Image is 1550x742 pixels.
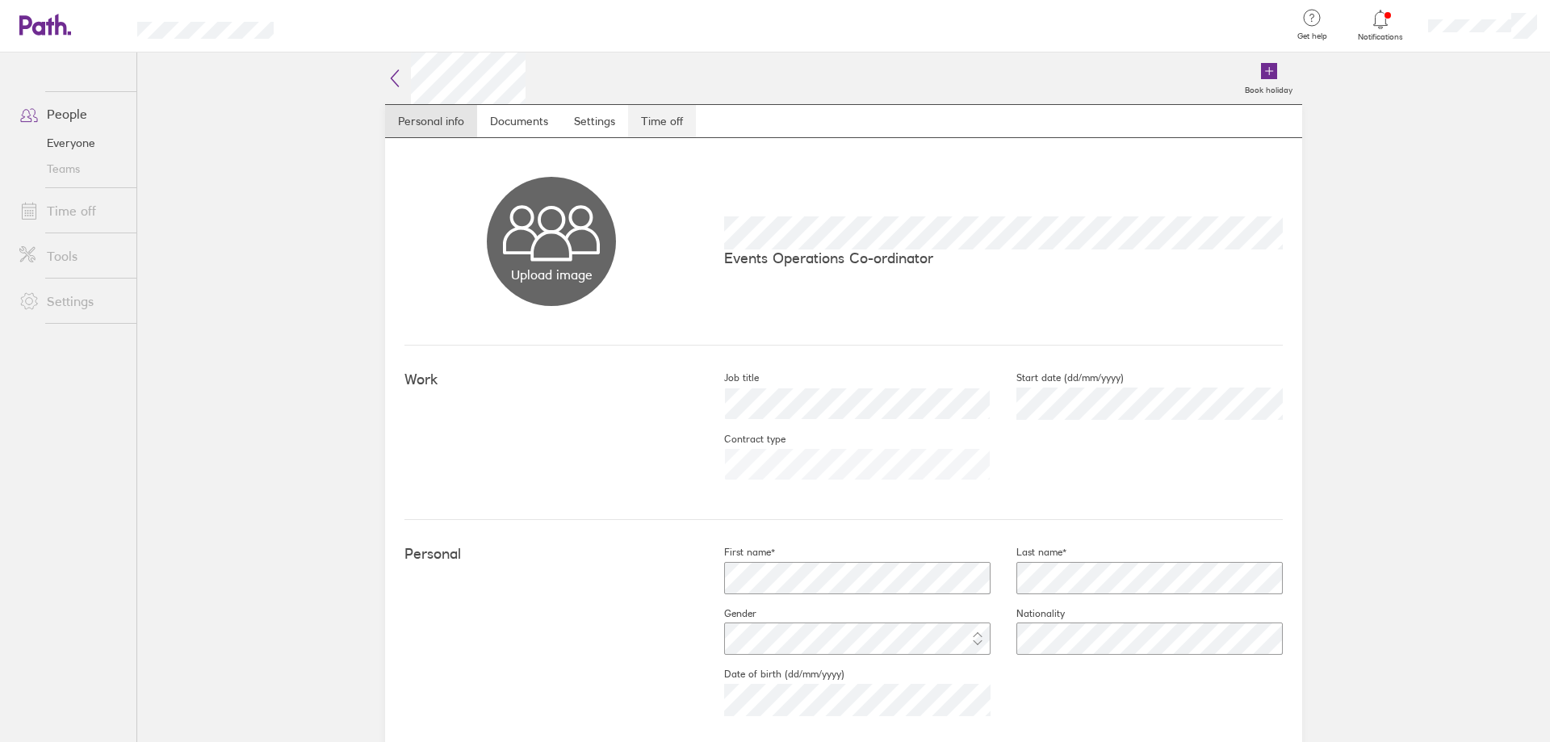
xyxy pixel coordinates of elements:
label: Job title [698,371,759,384]
a: Time off [628,105,696,137]
a: Notifications [1355,8,1407,42]
a: People [6,98,136,130]
label: Contract type [698,433,785,446]
h4: Personal [404,546,698,563]
a: Personal info [385,105,477,137]
label: Date of birth (dd/mm/yyyy) [698,668,844,681]
label: First name* [698,546,775,559]
a: Settings [6,285,136,317]
a: Time off [6,195,136,227]
a: Book holiday [1235,52,1302,104]
label: Nationality [991,607,1065,620]
label: Gender [698,607,756,620]
p: Events Operations Co-ordinator [724,249,1283,266]
a: Documents [477,105,561,137]
h4: Work [404,371,698,388]
label: Last name* [991,546,1066,559]
label: Start date (dd/mm/yyyy) [991,371,1124,384]
a: Teams [6,156,136,182]
label: Book holiday [1235,81,1302,95]
a: Everyone [6,130,136,156]
span: Notifications [1355,32,1407,42]
span: Get help [1286,31,1338,41]
a: Tools [6,240,136,272]
a: Settings [561,105,628,137]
